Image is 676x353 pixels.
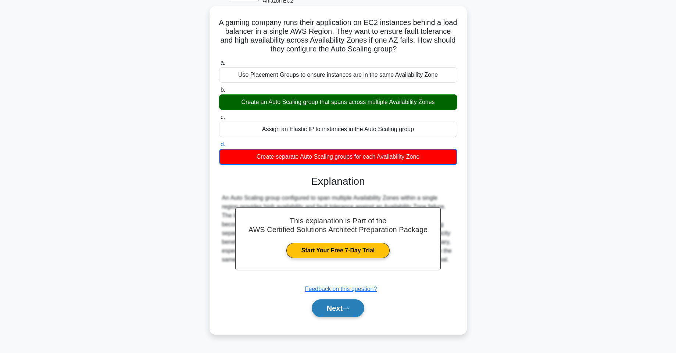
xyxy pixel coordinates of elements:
span: c. [221,114,225,120]
h5: A gaming company runs their application on EC2 instances behind a load balancer in a single AWS R... [218,18,458,54]
div: Create an Auto Scaling group that spans across multiple Availability Zones [219,94,457,110]
a: Start Your Free 7-Day Trial [286,243,390,258]
button: Next [312,299,364,317]
div: Assign an Elastic IP to instances in the Auto Scaling group [219,122,457,137]
span: a. [221,60,225,66]
div: Create separate Auto Scaling groups for each Availability Zone [219,149,457,165]
span: b. [221,87,225,93]
div: An Auto Scaling group configured to span multiple Availability Zones within a single region provi... [222,194,454,264]
span: d. [221,141,225,147]
h3: Explanation [223,175,453,188]
div: Use Placement Groups to ensure instances are in the same Availability Zone [219,67,457,83]
a: Feedback on this question? [305,286,377,292]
